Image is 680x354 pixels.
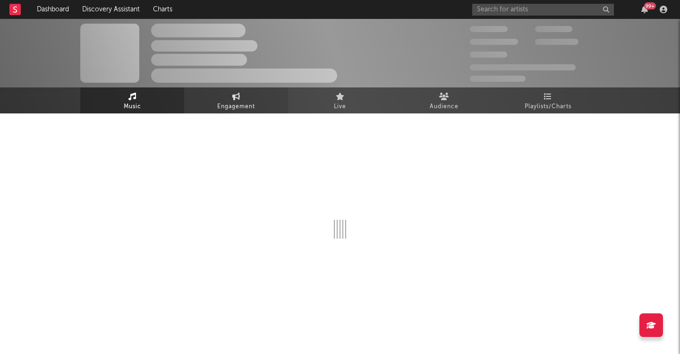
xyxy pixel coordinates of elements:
[470,26,508,32] span: 300,000
[430,101,459,112] span: Audience
[496,87,600,113] a: Playlists/Charts
[470,52,507,58] span: 100,000
[184,87,288,113] a: Engagement
[644,2,656,9] div: 99 +
[472,4,614,16] input: Search for artists
[288,87,392,113] a: Live
[470,64,576,70] span: 50,000,000 Monthly Listeners
[535,26,572,32] span: 100,000
[80,87,184,113] a: Music
[470,76,526,82] span: Jump Score: 85.0
[124,101,141,112] span: Music
[535,39,578,45] span: 1,000,000
[217,101,255,112] span: Engagement
[525,101,571,112] span: Playlists/Charts
[470,39,518,45] span: 50,000,000
[334,101,346,112] span: Live
[392,87,496,113] a: Audience
[641,6,648,13] button: 99+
